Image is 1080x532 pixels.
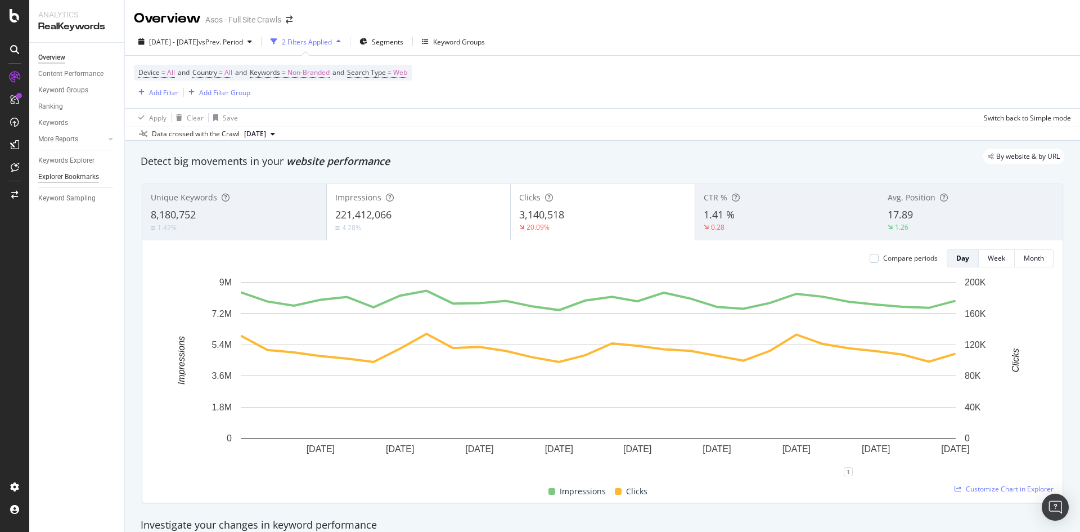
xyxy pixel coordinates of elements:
button: Week [979,249,1015,267]
span: Non-Branded [287,65,330,81]
a: Overview [38,52,116,64]
div: Month [1024,253,1044,263]
text: 200K [965,278,986,287]
div: arrow-right-arrow-left [286,16,292,24]
button: Add Filter Group [184,86,250,99]
div: Keyword Sampling [38,193,96,204]
text: 160K [965,309,986,318]
button: Add Filter [134,86,179,99]
text: [DATE] [862,444,890,454]
span: = [161,68,165,77]
div: 20.09% [526,222,550,232]
button: Segments [355,33,408,51]
text: Clicks [1011,348,1020,373]
text: 40K [965,403,981,412]
span: All [167,65,175,81]
a: Keyword Sampling [38,193,116,204]
span: vs Prev. Period [199,37,243,47]
div: 0.28 [711,222,724,232]
div: Keyword Groups [433,37,485,47]
div: Keywords Explorer [38,155,94,167]
div: Content Performance [38,68,103,80]
text: [DATE] [465,444,493,454]
div: 2 Filters Applied [282,37,332,47]
div: Asos - Full Site Crawls [205,14,281,25]
button: Day [947,249,979,267]
div: Open Intercom Messenger [1042,494,1069,521]
button: Keyword Groups [417,33,489,51]
span: Impressions [335,192,381,203]
text: [DATE] [782,444,811,454]
div: Compare periods [883,253,938,263]
span: Clicks [626,485,647,498]
div: RealKeywords [38,20,115,33]
a: Content Performance [38,68,116,80]
button: [DATE] - [DATE]vsPrev. Period [134,33,256,51]
span: and [235,68,247,77]
div: Overview [38,52,65,64]
div: 1 [844,467,853,476]
text: [DATE] [386,444,414,454]
span: By website & by URL [996,153,1060,160]
span: 8,180,752 [151,208,196,221]
a: Explorer Bookmarks [38,171,116,183]
span: Country [192,68,217,77]
button: Month [1015,249,1054,267]
span: CTR % [704,192,727,203]
span: Clicks [519,192,541,203]
div: Week [988,253,1005,263]
div: Add Filter Group [199,88,250,97]
span: Search Type [347,68,386,77]
div: Data crossed with the Crawl [152,129,240,139]
div: Day [956,253,969,263]
a: Customize Chart in Explorer [955,484,1054,494]
text: [DATE] [623,444,651,454]
img: Equal [335,226,340,230]
text: 1.8M [211,403,232,412]
button: Clear [172,109,204,127]
div: 1.26 [895,222,908,232]
span: All [224,65,232,81]
text: 5.4M [211,340,232,350]
div: Overview [134,9,201,28]
text: [DATE] [941,444,969,454]
div: Ranking [38,101,63,113]
div: Clear [187,113,204,123]
div: 1.42% [157,223,177,233]
div: Keywords [38,117,68,129]
a: More Reports [38,133,105,145]
text: 0 [227,433,232,443]
span: Unique Keywords [151,192,217,203]
span: = [388,68,391,77]
div: Save [223,113,238,123]
text: 120K [965,340,986,350]
div: Switch back to Simple mode [984,113,1071,123]
span: Keywords [250,68,280,77]
text: [DATE] [545,444,573,454]
div: Add Filter [149,88,179,97]
a: Keywords Explorer [38,155,116,167]
div: Explorer Bookmarks [38,171,99,183]
button: 2 Filters Applied [266,33,345,51]
span: 1.41 % [704,208,735,221]
span: = [282,68,286,77]
span: 2025 Mar. 26th [244,129,266,139]
text: 3.6M [211,371,232,381]
div: 4.28% [342,223,361,233]
span: Customize Chart in Explorer [966,484,1054,494]
text: 9M [219,278,232,287]
div: Analytics [38,9,115,20]
svg: A chart. [151,276,1045,472]
span: Segments [372,37,403,47]
button: [DATE] [240,127,280,141]
span: 221,412,066 [335,208,391,221]
span: Impressions [560,485,606,498]
button: Save [209,109,238,127]
span: 17.89 [888,208,913,221]
a: Keywords [38,117,116,129]
span: and [332,68,344,77]
a: Keyword Groups [38,84,116,96]
span: and [178,68,190,77]
span: = [219,68,223,77]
